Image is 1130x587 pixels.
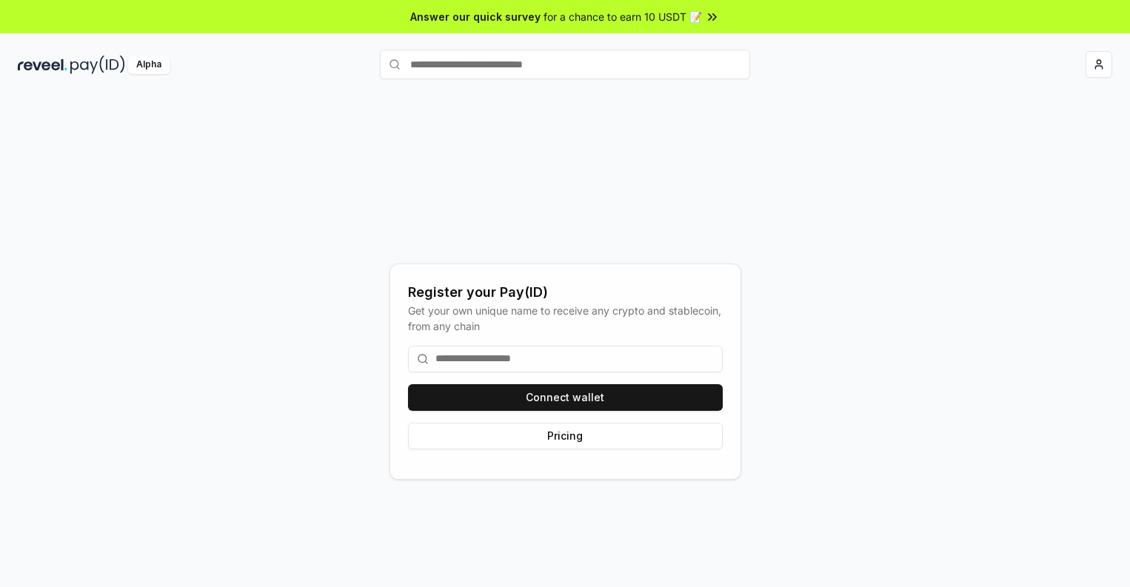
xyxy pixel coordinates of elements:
img: pay_id [70,56,125,74]
span: for a chance to earn 10 USDT 📝 [544,9,702,24]
div: Register your Pay(ID) [408,282,723,303]
button: Connect wallet [408,384,723,411]
span: Answer our quick survey [410,9,541,24]
img: reveel_dark [18,56,67,74]
div: Alpha [128,56,170,74]
button: Pricing [408,423,723,449]
div: Get your own unique name to receive any crypto and stablecoin, from any chain [408,303,723,334]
